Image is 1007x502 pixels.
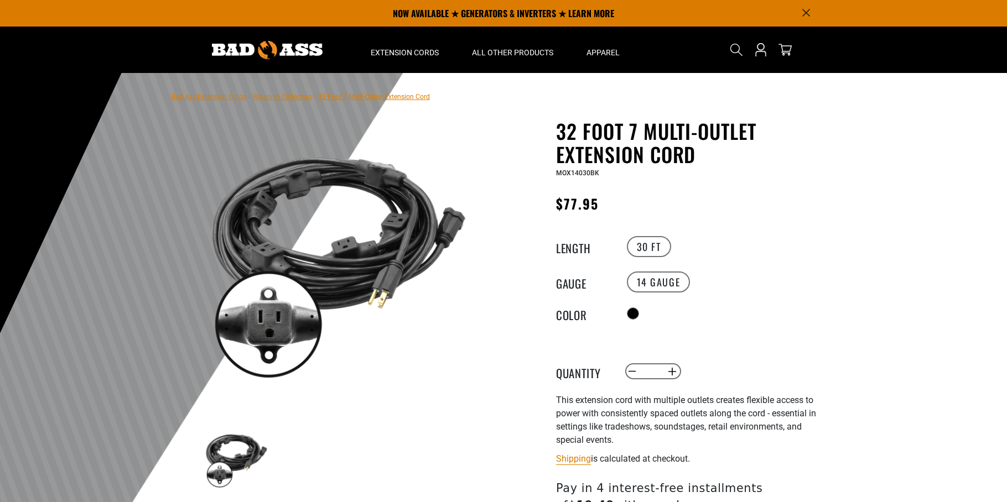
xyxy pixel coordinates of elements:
[472,48,553,57] span: All Other Products
[204,426,268,490] img: black
[556,364,611,379] label: Quantity
[204,122,471,388] img: black
[556,395,816,445] span: This extension cord with multiple outlets creates flexible access to power with consistently spac...
[212,41,323,59] img: Bad Ass Extension Cords
[253,93,312,101] a: Return to Collection
[556,453,591,464] a: Shipping
[556,275,611,289] legend: Gauge
[556,119,827,166] h1: 32 Foot 7 Multi-Outlet Extension Cord
[728,41,745,59] summary: Search
[172,90,430,103] nav: breadcrumbs
[314,93,316,101] span: ›
[556,306,611,321] legend: Color
[172,93,246,101] a: Bad Ass Extension Cords
[556,194,599,213] span: $77.95
[354,27,455,73] summary: Extension Cords
[627,236,671,257] label: 30 FT
[627,271,691,292] label: 14 Gauge
[556,169,599,177] span: MOX14030BK
[371,48,439,57] span: Extension Cords
[556,239,611,254] legend: Length
[318,93,430,101] span: 32 Foot 7 Multi-Outlet Extension Cord
[455,27,570,73] summary: All Other Products
[556,451,827,466] div: is calculated at checkout.
[586,48,620,57] span: Apparel
[248,93,251,101] span: ›
[570,27,636,73] summary: Apparel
